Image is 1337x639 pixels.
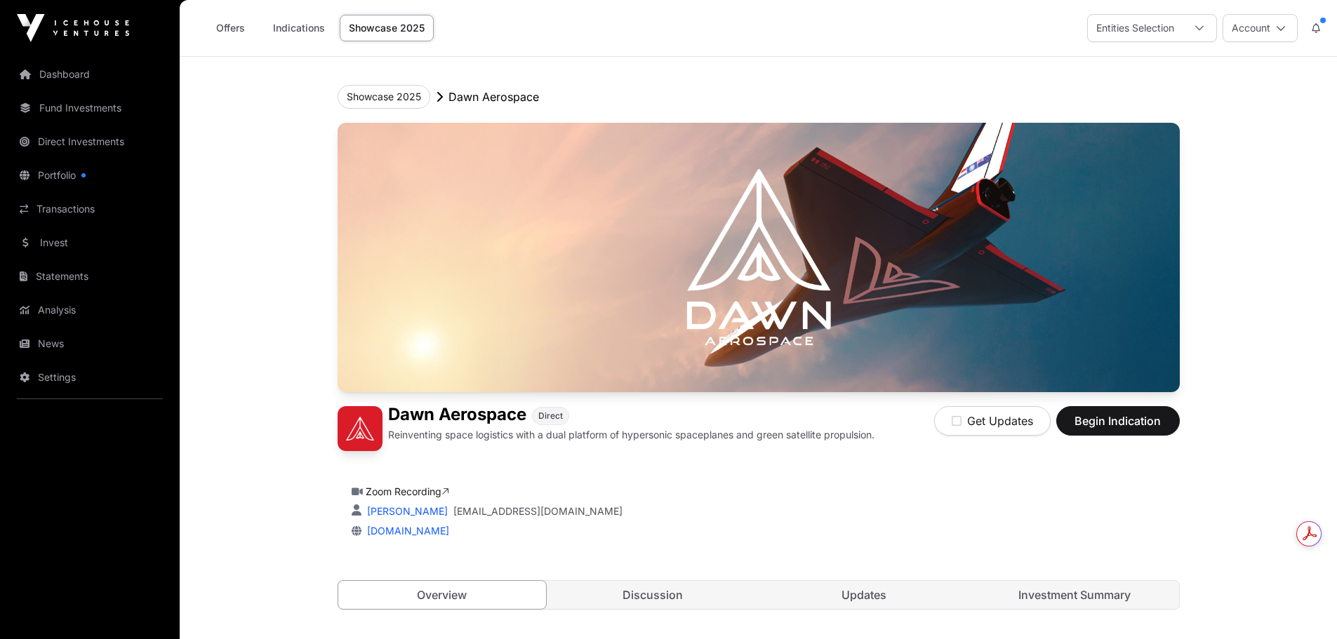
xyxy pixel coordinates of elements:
[11,295,168,325] a: Analysis
[11,160,168,191] a: Portfolio
[448,88,539,105] p: Dawn Aerospace
[11,261,168,292] a: Statements
[338,123,1180,392] img: Dawn Aerospace
[11,59,168,90] a: Dashboard
[11,328,168,359] a: News
[364,505,448,517] a: [PERSON_NAME]
[1223,14,1298,42] button: Account
[338,85,430,109] button: Showcase 2025
[338,581,1179,609] nav: Tabs
[11,362,168,393] a: Settings
[338,580,547,610] a: Overview
[1088,15,1183,41] div: Entities Selection
[971,581,1179,609] a: Investment Summary
[1267,572,1337,639] iframe: Chat Widget
[388,428,874,442] p: Reinventing space logistics with a dual platform of hypersonic spaceplanes and green satellite pr...
[11,194,168,224] a: Transactions
[340,15,434,41] a: Showcase 2025
[17,14,129,42] img: Icehouse Ventures Logo
[11,227,168,258] a: Invest
[1056,406,1180,436] button: Begin Indication
[366,485,449,497] a: Zoom Recording
[760,581,969,609] a: Updates
[934,406,1051,436] button: Get Updates
[1074,412,1162,429] span: Begin Indication
[388,406,526,425] h1: Dawn Aerospace
[538,410,563,422] span: Direct
[11,93,168,123] a: Fund Investments
[202,15,258,41] a: Offers
[11,126,168,157] a: Direct Investments
[361,525,449,537] a: [DOMAIN_NAME]
[338,406,383,451] img: Dawn Aerospace
[1056,420,1180,434] a: Begin Indication
[264,15,334,41] a: Indications
[549,581,757,609] a: Discussion
[453,504,623,518] a: [EMAIL_ADDRESS][DOMAIN_NAME]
